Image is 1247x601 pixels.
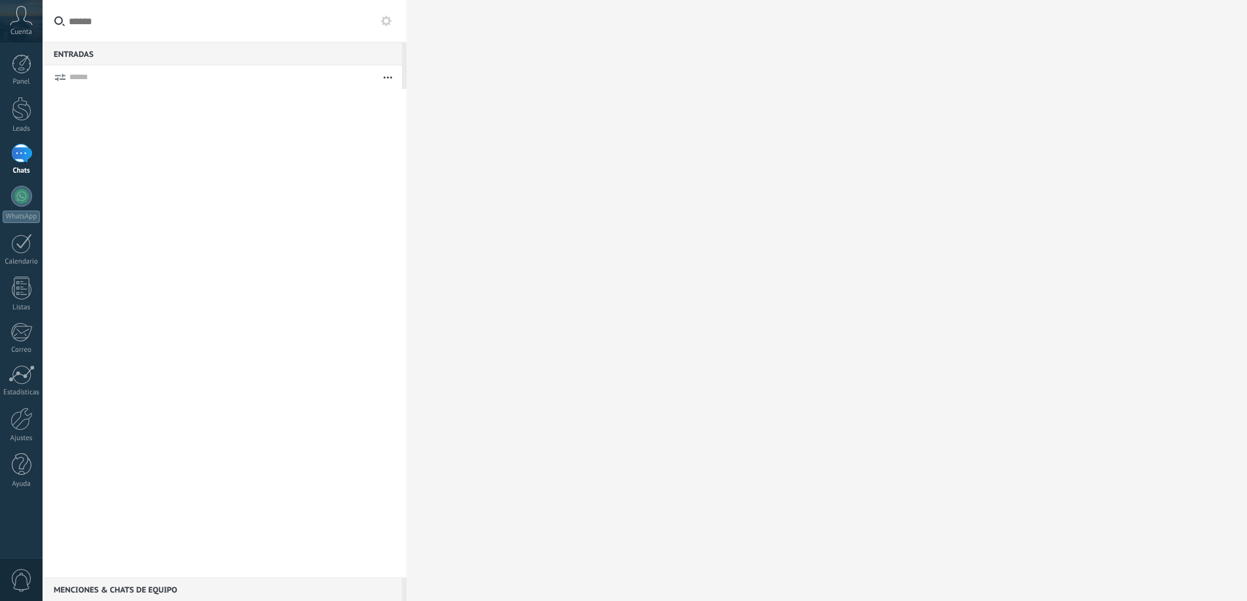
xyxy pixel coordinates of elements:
button: Más [374,65,402,89]
div: Panel [3,78,41,86]
div: Menciones & Chats de equipo [43,577,402,601]
div: Listas [3,303,41,312]
div: Entradas [43,42,402,65]
div: Leads [3,125,41,133]
div: Estadísticas [3,388,41,397]
span: Cuenta [10,28,32,37]
div: Correo [3,346,41,354]
div: Ayuda [3,480,41,489]
div: WhatsApp [3,211,40,223]
div: Calendario [3,258,41,266]
div: Chats [3,167,41,175]
div: Ajustes [3,434,41,443]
